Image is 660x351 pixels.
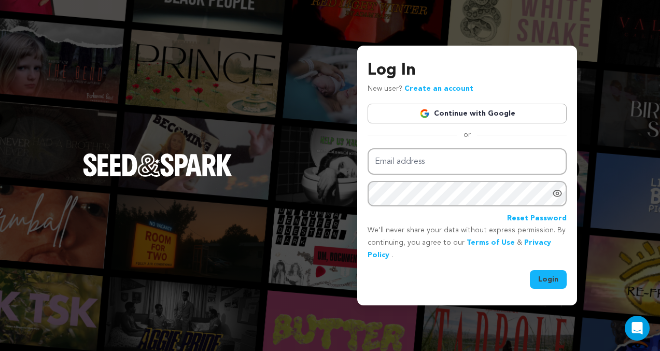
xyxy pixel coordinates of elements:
img: Google logo [419,108,430,119]
div: Open Intercom Messenger [625,316,650,341]
h3: Log In [368,58,567,83]
img: Seed&Spark Logo [83,153,232,176]
a: Seed&Spark Homepage [83,153,232,197]
a: Terms of Use [467,239,515,246]
input: Email address [368,148,567,175]
a: Reset Password [507,213,567,225]
a: Show password as plain text. Warning: this will display your password on the screen. [552,188,563,199]
a: Privacy Policy [368,239,551,259]
button: Login [530,270,567,289]
a: Create an account [404,85,473,92]
p: New user? [368,83,473,95]
a: Continue with Google [368,104,567,123]
p: We’ll never share your data without express permission. By continuing, you agree to our & . [368,224,567,261]
span: or [457,130,477,140]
